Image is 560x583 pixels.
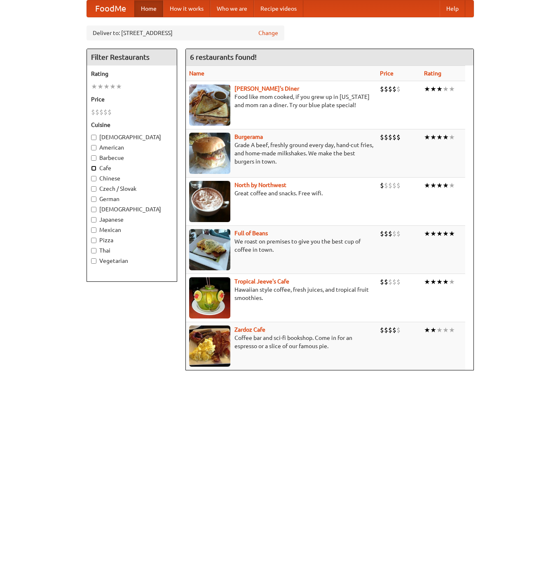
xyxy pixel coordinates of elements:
[134,0,163,17] a: Home
[110,82,116,91] li: ★
[91,176,96,181] input: Chinese
[189,286,373,302] p: Hawaiian style coffee, fresh juices, and tropical fruit smoothies.
[87,0,134,17] a: FoodMe
[91,133,173,141] label: [DEMOGRAPHIC_DATA]
[234,85,299,92] a: [PERSON_NAME]'s Diner
[396,325,401,335] li: $
[234,230,268,236] b: Full of Beans
[116,82,122,91] li: ★
[430,181,436,190] li: ★
[210,0,254,17] a: Who we are
[449,229,455,238] li: ★
[234,182,286,188] a: North by Northwest
[449,325,455,335] li: ★
[91,217,96,222] input: Japanese
[189,70,204,77] a: Name
[97,82,103,91] li: ★
[388,229,392,238] li: $
[396,84,401,94] li: $
[388,325,392,335] li: $
[392,181,396,190] li: $
[384,229,388,238] li: $
[189,229,230,270] img: beans.jpg
[384,325,388,335] li: $
[234,278,289,285] b: Tropical Jeeve's Cafe
[396,181,401,190] li: $
[91,70,173,78] h5: Rating
[87,49,177,66] h4: Filter Restaurants
[91,164,173,172] label: Cafe
[392,325,396,335] li: $
[163,0,210,17] a: How it works
[91,215,173,224] label: Japanese
[449,84,455,94] li: ★
[91,166,96,171] input: Cafe
[189,93,373,109] p: Food like mom cooked, if you grew up in [US_STATE] and mom ran a diner. Try our blue plate special!
[91,238,96,243] input: Pizza
[91,185,173,193] label: Czech / Slovak
[91,258,96,264] input: Vegetarian
[91,226,173,234] label: Mexican
[189,325,230,367] img: zardoz.jpg
[91,257,173,265] label: Vegetarian
[189,84,230,126] img: sallys.jpg
[384,84,388,94] li: $
[449,133,455,142] li: ★
[436,84,443,94] li: ★
[436,133,443,142] li: ★
[91,205,173,213] label: [DEMOGRAPHIC_DATA]
[91,145,96,150] input: American
[449,277,455,286] li: ★
[396,229,401,238] li: $
[189,181,230,222] img: north.jpg
[91,236,173,244] label: Pizza
[424,133,430,142] li: ★
[189,133,230,174] img: burgerama.jpg
[436,229,443,238] li: ★
[103,82,110,91] li: ★
[443,181,449,190] li: ★
[95,108,99,117] li: $
[440,0,465,17] a: Help
[103,108,108,117] li: $
[91,248,96,253] input: Thai
[430,325,436,335] li: ★
[449,181,455,190] li: ★
[430,277,436,286] li: ★
[430,84,436,94] li: ★
[99,108,103,117] li: $
[436,277,443,286] li: ★
[388,133,392,142] li: $
[384,133,388,142] li: $
[430,133,436,142] li: ★
[396,133,401,142] li: $
[380,70,394,77] a: Price
[234,133,263,140] b: Burgerama
[234,326,265,333] a: Zardoz Cafe
[91,108,95,117] li: $
[91,82,97,91] li: ★
[380,229,384,238] li: $
[189,189,373,197] p: Great coffee and snacks. Free wifi.
[91,154,173,162] label: Barbecue
[91,143,173,152] label: American
[91,155,96,161] input: Barbecue
[91,186,96,192] input: Czech / Slovak
[91,135,96,140] input: [DEMOGRAPHIC_DATA]
[380,181,384,190] li: $
[189,237,373,254] p: We roast on premises to give you the best cup of coffee in town.
[436,181,443,190] li: ★
[380,325,384,335] li: $
[436,325,443,335] li: ★
[443,84,449,94] li: ★
[392,277,396,286] li: $
[388,277,392,286] li: $
[91,227,96,233] input: Mexican
[384,277,388,286] li: $
[443,325,449,335] li: ★
[424,229,430,238] li: ★
[392,229,396,238] li: $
